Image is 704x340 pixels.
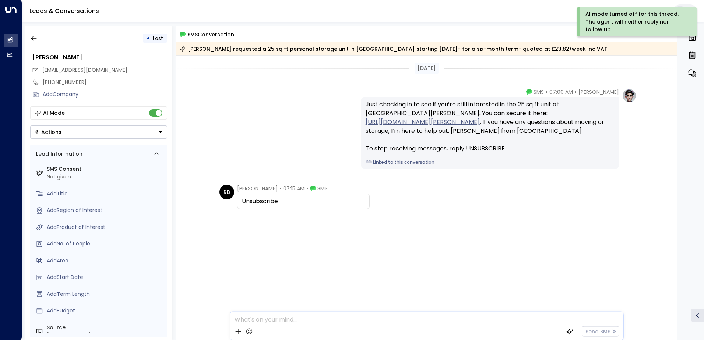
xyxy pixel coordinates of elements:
div: [PHONE_NUMBER] [47,332,164,339]
span: SMS Conversation [187,30,234,39]
div: [PERSON_NAME] requested a 25 sq ft personal storage unit in [GEOGRAPHIC_DATA] starting [DATE]- fo... [180,45,608,53]
div: AddTitle [47,190,164,198]
div: AddRegion of Interest [47,206,164,214]
label: Source [47,324,164,332]
span: • [546,88,548,96]
div: Unsubscribe [242,197,365,206]
a: Leads & Conversations [29,7,99,15]
span: • [306,185,308,192]
div: RB [219,185,234,199]
button: Actions [30,125,167,139]
div: [PERSON_NAME] [32,53,167,62]
span: robzbentele@gmail.com [42,66,127,74]
span: 07:15 AM [283,185,305,192]
div: AddStart Date [47,273,164,281]
div: Not given [47,173,164,181]
div: Button group with a nested menu [30,125,167,139]
div: [DATE] [415,63,439,74]
div: AI Mode [43,109,65,117]
span: [PERSON_NAME] [237,185,278,192]
div: AddCompany [43,91,167,98]
div: AddArea [47,257,164,265]
div: Lead Information [34,150,82,158]
span: SMS [317,185,328,192]
div: AddBudget [47,307,164,315]
span: • [279,185,281,192]
span: [EMAIL_ADDRESS][DOMAIN_NAME] [42,66,127,74]
div: AddProduct of Interest [47,223,164,231]
a: [URL][DOMAIN_NAME][PERSON_NAME] [366,118,480,127]
div: AddTerm Length [47,290,164,298]
span: 07:00 AM [549,88,573,96]
div: Just checking in to see if you’re still interested in the 25 sq ft unit at [GEOGRAPHIC_DATA][PERS... [366,100,615,153]
label: SMS Consent [47,165,164,173]
a: Linked to this conversation [366,159,615,166]
div: • [147,32,150,45]
div: AI mode turned off for this thread. The agent will neither reply nor follow up. [585,10,687,33]
div: Actions [34,129,61,135]
span: Lost [153,35,163,42]
span: [PERSON_NAME] [578,88,619,96]
div: AddNo. of People [47,240,164,248]
span: SMS [534,88,544,96]
div: [PHONE_NUMBER] [43,78,167,86]
span: • [575,88,577,96]
img: profile-logo.png [622,88,637,103]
